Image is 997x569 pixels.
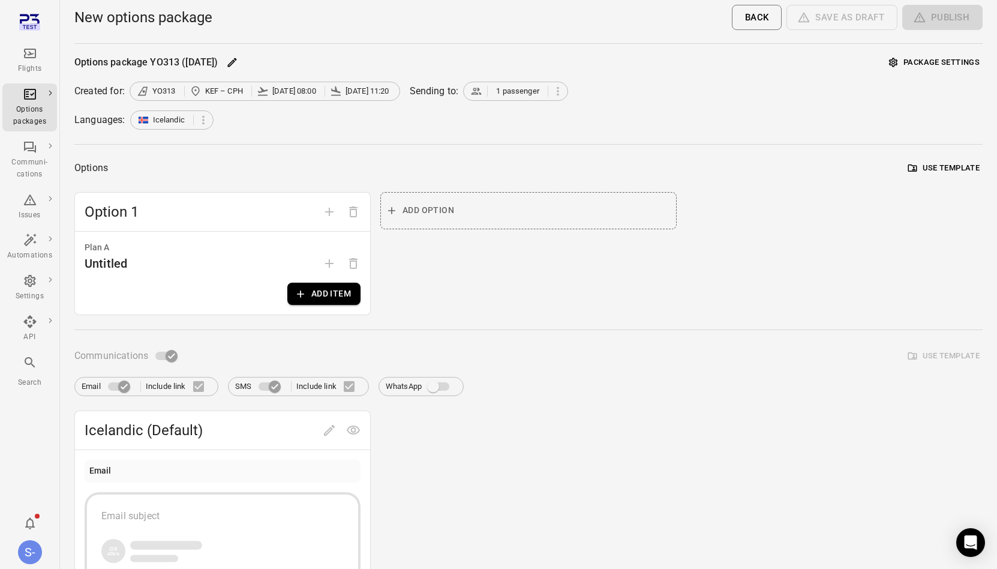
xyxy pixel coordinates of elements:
[82,375,136,398] label: Email
[2,270,57,306] a: Settings
[74,113,125,127] div: Languages:
[272,85,316,97] span: [DATE] 08:00
[7,250,52,262] div: Automations
[2,83,57,131] a: Options packages
[496,85,539,97] span: 1 passenger
[386,375,457,398] label: WhatsApp
[223,53,241,71] button: Edit
[153,114,185,126] span: Icelandic
[317,257,341,269] span: Add plan
[74,348,148,364] span: Communications
[7,104,52,128] div: Options packages
[2,352,57,392] button: Search
[317,424,341,435] span: Edit
[2,189,57,225] a: Issues
[7,63,52,75] div: Flights
[341,424,365,435] span: Preview
[956,528,985,557] div: Open Intercom Messenger
[7,209,52,221] div: Issues
[7,331,52,343] div: API
[2,136,57,184] a: Communi-cations
[85,202,317,221] span: Option 1
[296,374,362,399] label: Include link
[317,205,341,217] span: Add option
[13,535,47,569] button: Sólberg - AviLabs
[18,540,42,564] div: S-
[905,159,983,178] button: Use template
[235,375,286,398] label: SMS
[85,254,127,273] div: Untitled
[205,85,243,97] span: KEF – CPH
[152,85,176,97] span: YO313
[7,157,52,181] div: Communi-cations
[89,465,112,478] div: Email
[2,311,57,347] a: API
[287,283,361,305] button: Add item
[74,160,108,176] div: Options
[7,377,52,389] div: Search
[346,85,389,97] span: [DATE] 11:20
[18,511,42,535] button: Notifications
[74,8,212,27] h1: New options package
[410,84,459,98] div: Sending to:
[74,55,218,70] div: Options package YO313 ([DATE])
[341,205,365,217] span: Delete option
[146,374,211,399] label: Include link
[732,5,782,30] button: Back
[341,257,365,269] span: Options need to have at least one plan
[7,291,52,303] div: Settings
[85,241,361,254] div: Plan A
[74,84,125,98] div: Created for:
[463,82,568,101] div: 1 passenger
[130,110,214,130] div: Icelandic
[2,43,57,79] a: Flights
[85,421,317,440] span: Icelandic (Default)
[2,229,57,265] a: Automations
[886,53,983,72] button: Package settings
